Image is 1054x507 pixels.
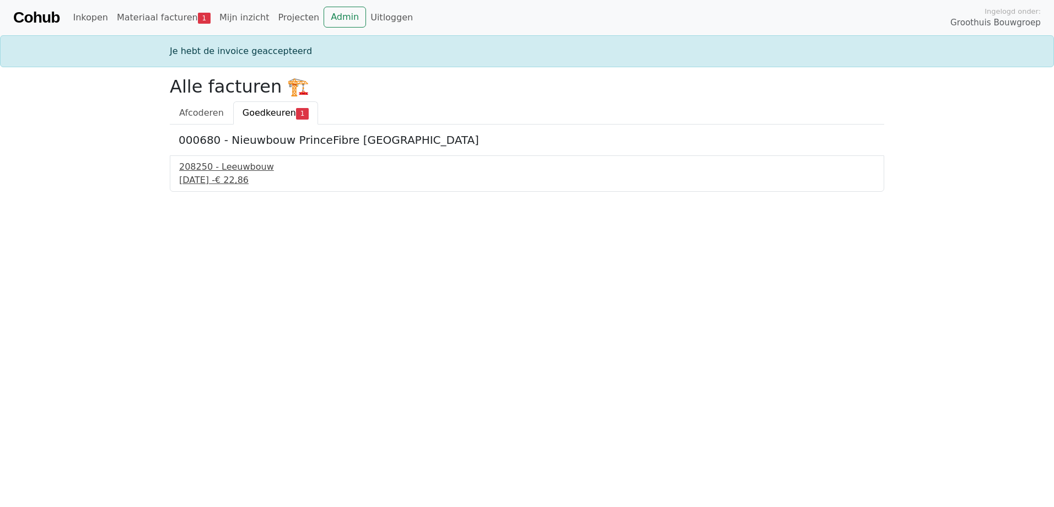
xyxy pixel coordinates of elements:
div: 208250 - Leeuwbouw [179,160,875,174]
span: Groothuis Bouwgroep [950,17,1041,29]
a: Projecten [273,7,324,29]
div: Je hebt de invoice geaccepteerd [163,45,891,58]
span: Goedkeuren [243,107,296,118]
a: Cohub [13,4,60,31]
span: 1 [296,108,309,119]
span: Ingelogd onder: [985,6,1041,17]
a: Afcoderen [170,101,233,125]
a: Uitloggen [366,7,417,29]
span: 1 [198,13,211,24]
div: [DATE] - [179,174,875,187]
a: 208250 - Leeuwbouw[DATE] -€ 22,86 [179,160,875,187]
span: € 22,86 [215,175,249,185]
h2: Alle facturen 🏗️ [170,76,884,97]
a: Goedkeuren1 [233,101,318,125]
span: Afcoderen [179,107,224,118]
a: Mijn inzicht [215,7,274,29]
a: Inkopen [68,7,112,29]
a: Admin [324,7,366,28]
a: Materiaal facturen1 [112,7,215,29]
h5: 000680 - Nieuwbouw PrinceFibre [GEOGRAPHIC_DATA] [179,133,875,147]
